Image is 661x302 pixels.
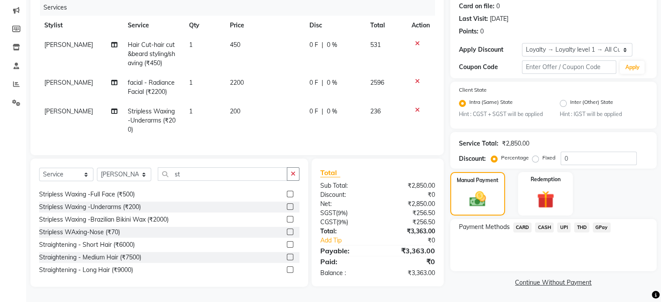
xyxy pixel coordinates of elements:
div: Discount: [459,154,486,163]
img: _cash.svg [464,189,491,209]
div: Sub Total: [314,181,378,190]
span: 1 [189,41,193,49]
label: Percentage [501,154,529,162]
div: Stripless Waxing -Underarms (₹200) [39,202,141,212]
th: Stylist [39,16,123,35]
div: ₹256.50 [378,218,442,227]
div: ₹0 [378,190,442,199]
span: [PERSON_NAME] [44,79,93,86]
span: SGST [320,209,336,217]
a: Continue Without Payment [452,278,655,287]
div: Discount: [314,190,378,199]
div: Stripless WAxing-Nose (₹70) [39,228,120,237]
th: Service [123,16,184,35]
span: 0 % [327,40,337,50]
span: 1 [189,107,193,115]
div: [DATE] [490,14,508,23]
span: 0 F [309,40,318,50]
div: ₹2,850.00 [378,199,442,209]
div: ₹3,363.00 [378,227,442,236]
small: Hint : IGST will be applied [560,110,648,118]
span: 200 [230,107,240,115]
th: Disc [304,16,365,35]
span: [PERSON_NAME] [44,107,93,115]
span: Total [320,168,340,177]
div: Net: [314,199,378,209]
span: CARD [513,222,532,232]
span: 0 % [327,107,337,116]
div: Stripless Waxing -Brazilian Bikini Wax (₹2000) [39,215,169,224]
div: 0 [496,2,500,11]
div: Stripless Waxing -Full Face (₹500) [39,190,135,199]
div: ₹2,850.00 [502,139,529,148]
div: ₹3,363.00 [378,246,442,256]
label: Fixed [542,154,555,162]
th: Qty [184,16,225,35]
div: Last Visit: [459,14,488,23]
div: ₹256.50 [378,209,442,218]
div: 0 [480,27,484,36]
span: GPay [593,222,611,232]
div: Service Total: [459,139,498,148]
div: ( ) [314,209,378,218]
div: Straightening - Medium Hair (₹7500) [39,253,141,262]
div: Paid: [314,256,378,267]
div: Straightening - Short Hair (₹6000) [39,240,135,249]
span: UPI [557,222,571,232]
span: 450 [230,41,240,49]
a: Add Tip [314,236,388,245]
div: Balance : [314,269,378,278]
div: ( ) [314,218,378,227]
th: Price [225,16,304,35]
th: Total [365,16,406,35]
span: | [322,107,323,116]
div: ₹0 [388,236,441,245]
button: Apply [620,61,644,74]
input: Enter Offer / Coupon Code [522,60,617,74]
span: 9% [338,209,346,216]
span: | [322,78,323,87]
div: ₹2,850.00 [378,181,442,190]
span: 0 F [309,107,318,116]
label: Inter (Other) State [570,98,613,109]
label: Intra (Same) State [469,98,513,109]
span: 531 [370,41,381,49]
div: Payable: [314,246,378,256]
div: Straightening - Long Hair (₹9000) [39,265,133,275]
div: Coupon Code [459,63,522,72]
div: Card on file: [459,2,495,11]
label: Client State [459,86,487,94]
div: ₹0 [378,256,442,267]
label: Manual Payment [457,176,498,184]
span: 0 F [309,78,318,87]
span: Stripless Waxing -Underarms (₹200) [128,107,176,133]
span: facial - Radiance Facial (₹2200) [128,79,175,96]
th: Action [406,16,435,35]
span: Payment Methods [459,222,510,232]
span: CASH [535,222,554,232]
small: Hint : CGST + SGST will be applied [459,110,547,118]
span: [PERSON_NAME] [44,41,93,49]
span: 236 [370,107,381,115]
span: THD [574,222,589,232]
img: _gift.svg [531,189,560,210]
span: CGST [320,218,336,226]
div: ₹3,363.00 [378,269,442,278]
span: 2596 [370,79,384,86]
span: | [322,40,323,50]
div: Points: [459,27,478,36]
span: 0 % [327,78,337,87]
input: Search or Scan [158,167,287,181]
span: 1 [189,79,193,86]
span: 9% [338,219,346,226]
label: Redemption [531,176,561,183]
span: Hair Cut-hair cut&beard styling/shaving (₹450) [128,41,175,67]
div: Total: [314,227,378,236]
span: 2200 [230,79,244,86]
div: Apply Discount [459,45,522,54]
